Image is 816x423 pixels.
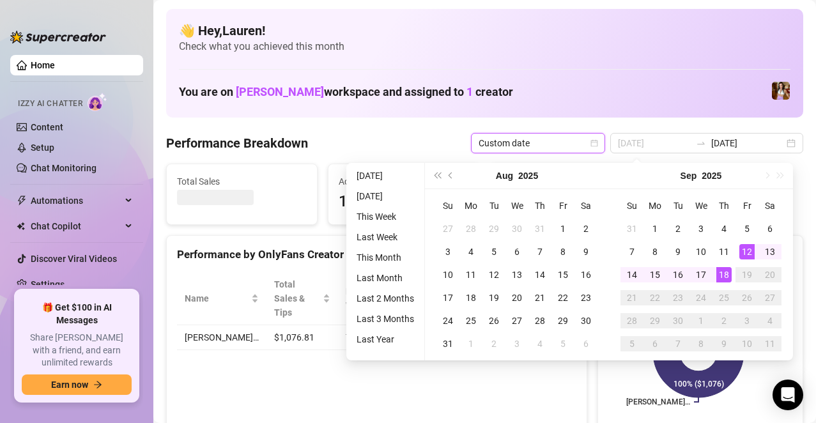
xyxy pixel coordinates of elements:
[739,221,755,236] div: 5
[459,240,482,263] td: 2025-08-04
[555,267,571,282] div: 15
[758,263,781,286] td: 2025-09-20
[711,136,784,150] input: End date
[532,336,548,351] div: 4
[528,332,551,355] td: 2025-09-04
[693,336,709,351] div: 8
[620,263,643,286] td: 2025-09-14
[693,313,709,328] div: 1
[712,263,735,286] td: 2025-09-18
[666,286,689,309] td: 2025-09-23
[670,244,686,259] div: 9
[440,221,456,236] div: 27
[670,313,686,328] div: 30
[482,263,505,286] td: 2025-08-12
[482,309,505,332] td: 2025-08-26
[643,309,666,332] td: 2025-09-29
[463,336,479,351] div: 1
[351,311,419,327] li: Last 3 Months
[716,290,732,305] div: 25
[670,267,686,282] div: 16
[31,122,63,132] a: Content
[758,309,781,332] td: 2025-10-04
[505,286,528,309] td: 2025-08-20
[509,290,525,305] div: 20
[670,336,686,351] div: 7
[620,309,643,332] td: 2025-09-28
[551,332,574,355] td: 2025-09-05
[666,309,689,332] td: 2025-09-30
[618,136,691,150] input: Start date
[693,244,709,259] div: 10
[574,286,597,309] td: 2025-08-23
[528,286,551,309] td: 2025-08-21
[643,263,666,286] td: 2025-09-15
[647,313,663,328] div: 29
[463,313,479,328] div: 25
[716,313,732,328] div: 2
[486,244,502,259] div: 5
[177,325,266,350] td: [PERSON_NAME]…
[459,217,482,240] td: 2025-07-28
[735,194,758,217] th: Fr
[509,244,525,259] div: 6
[716,267,732,282] div: 18
[689,309,712,332] td: 2025-10-01
[578,313,594,328] div: 30
[31,279,65,289] a: Settings
[532,221,548,236] div: 31
[578,290,594,305] div: 23
[505,240,528,263] td: 2025-08-06
[22,302,132,327] span: 🎁 Get $100 in AI Messages
[93,380,102,389] span: arrow-right
[590,139,598,147] span: calendar
[463,244,479,259] div: 4
[179,40,790,54] span: Check what you achieved this month
[532,267,548,282] div: 14
[532,244,548,259] div: 7
[693,290,709,305] div: 24
[463,267,479,282] div: 11
[643,194,666,217] th: Mo
[574,194,597,217] th: Sa
[624,267,640,282] div: 14
[505,263,528,286] td: 2025-08-13
[17,196,27,206] span: thunderbolt
[18,98,82,110] span: Izzy AI Chatter
[482,240,505,263] td: 2025-08-05
[620,217,643,240] td: 2025-08-31
[758,217,781,240] td: 2025-09-06
[266,272,338,325] th: Total Sales & Tips
[31,190,121,211] span: Automations
[578,336,594,351] div: 6
[459,194,482,217] th: Mo
[177,246,576,263] div: Performance by OnlyFans Creator
[670,290,686,305] div: 23
[666,263,689,286] td: 2025-09-16
[532,290,548,305] div: 21
[620,194,643,217] th: Su
[479,134,597,153] span: Custom date
[482,194,505,217] th: Tu
[758,194,781,217] th: Sa
[758,240,781,263] td: 2025-09-13
[31,254,117,264] a: Discover Viral Videos
[666,240,689,263] td: 2025-09-09
[22,374,132,395] button: Earn nowarrow-right
[735,240,758,263] td: 2025-09-12
[712,194,735,217] th: Th
[681,163,697,188] button: Choose a month
[696,138,706,148] span: swap-right
[496,163,513,188] button: Choose a month
[666,194,689,217] th: Tu
[440,244,456,259] div: 3
[620,286,643,309] td: 2025-09-21
[555,290,571,305] div: 22
[647,244,663,259] div: 8
[762,267,778,282] div: 20
[643,332,666,355] td: 2025-10-06
[185,291,249,305] span: Name
[459,332,482,355] td: 2025-09-01
[643,286,666,309] td: 2025-09-22
[624,336,640,351] div: 5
